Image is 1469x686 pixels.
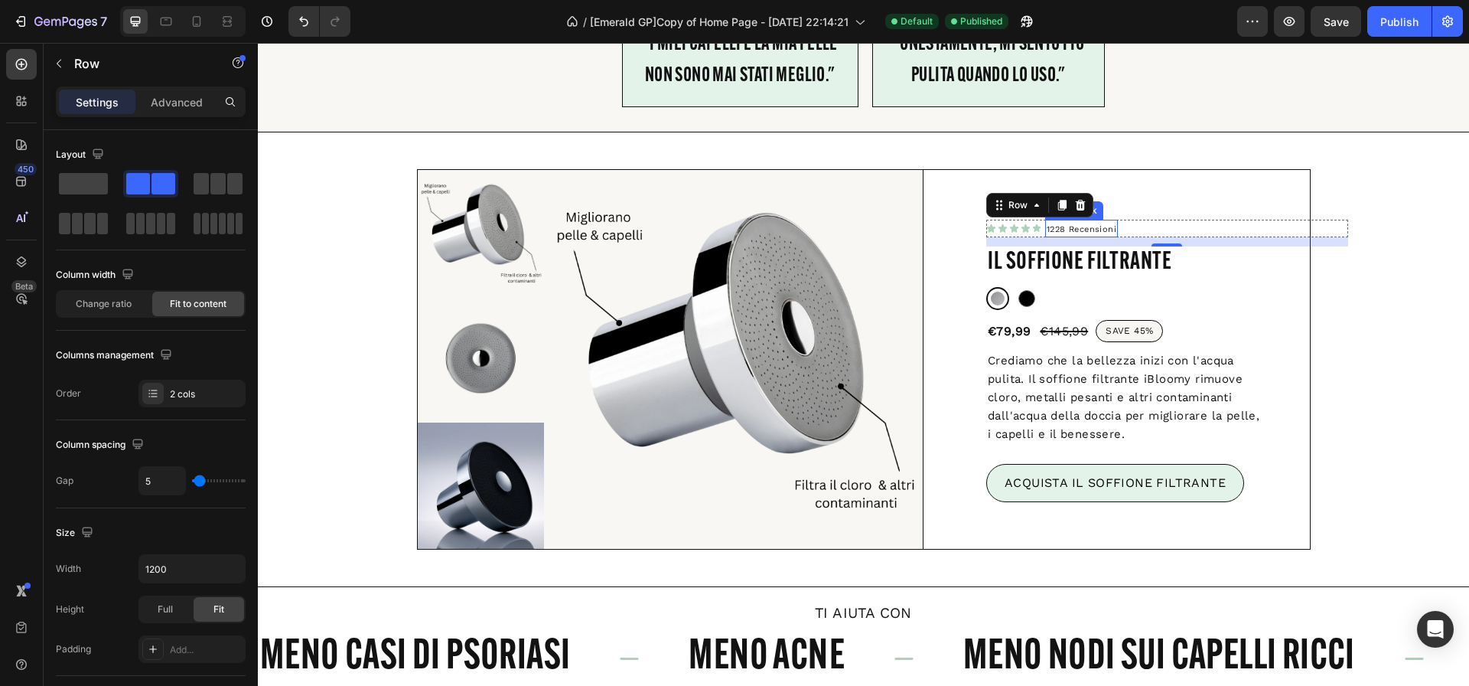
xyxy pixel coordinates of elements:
[705,582,1097,649] p: MENO NODI SUI CAPELLI RICCI
[56,145,107,165] div: Layout
[780,277,832,300] div: €145,99
[728,204,1052,236] h2: Il Soffione Filtrante
[56,345,175,366] div: Columns management
[56,642,91,656] div: Padding
[15,163,37,175] div: 450
[151,94,203,110] p: Advanced
[385,18,580,50] p: non sono mai stati meglio."
[789,180,858,194] p: 1228 Recensioni
[431,582,587,649] p: MENO ACNE
[213,603,224,616] span: Fit
[76,297,132,311] span: Change ratio
[56,435,147,456] div: Column spacing
[76,94,119,110] p: Settings
[748,155,773,169] div: Row
[583,14,587,30] span: /
[56,387,81,400] div: Order
[2,559,1210,582] p: TI AIUTA CON
[170,643,242,657] div: Add...
[139,555,245,583] input: Auto
[170,297,226,311] span: Fit to content
[56,562,81,576] div: Width
[960,15,1002,28] span: Published
[1311,6,1361,37] button: Save
[170,387,242,401] div: 2 cols
[6,6,114,37] button: 7
[730,309,1012,382] p: Crediamo che la bellezza inizi con l'acqua pulita. Il soffione filtrante iBloomy rimuove cloro, m...
[139,467,185,495] input: Auto
[158,603,173,616] span: Full
[11,280,37,292] div: Beta
[74,54,204,73] p: Row
[1324,15,1349,28] span: Save
[1417,611,1454,648] div: Open Intercom Messenger
[258,43,1469,686] iframe: Design area
[590,14,849,30] span: [Emerald GP]Copy of Home Page - [DATE] 22:14:21
[839,278,904,299] pre: SAVE 45%
[747,430,968,450] p: ACQUISTA IL SOFFIONE filtrante
[56,523,96,544] div: Size
[288,6,350,37] div: Undo/Redo
[1367,6,1432,37] button: Publish
[56,265,137,286] div: Column width
[901,15,933,28] span: Default
[728,277,774,300] div: €79,99
[56,603,84,616] div: Height
[728,421,986,459] a: ACQUISTA IL SOFFIONE filtrante
[56,474,73,488] div: Gap
[1380,14,1419,30] div: Publish
[100,12,107,31] p: 7
[730,382,1012,400] p: i capelli e il benessere.
[2,582,312,649] p: MENO CASI DI PSORIASI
